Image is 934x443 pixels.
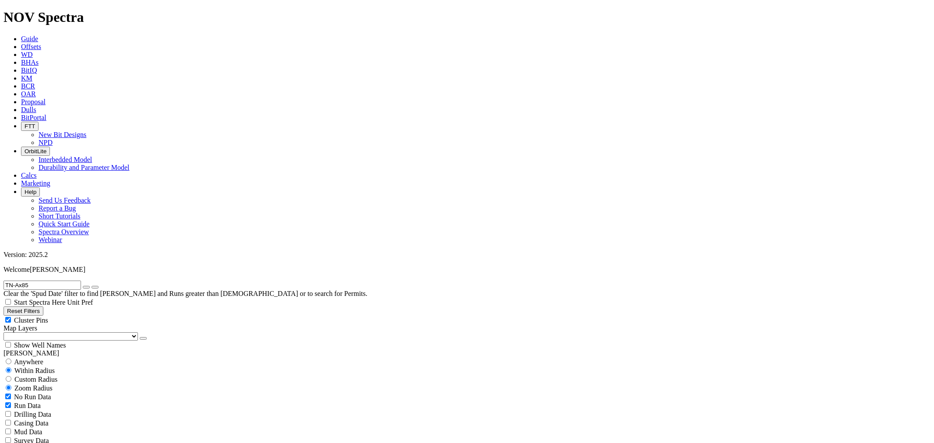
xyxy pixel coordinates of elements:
[30,266,85,273] span: [PERSON_NAME]
[21,106,36,113] a: Dulls
[4,266,930,274] p: Welcome
[39,212,81,220] a: Short Tutorials
[39,228,89,236] a: Spectra Overview
[25,148,46,155] span: OrbitLite
[39,220,89,228] a: Quick Start Guide
[25,189,36,195] span: Help
[4,281,81,290] input: Search
[14,411,51,418] span: Drilling Data
[21,35,38,42] a: Guide
[14,299,65,306] span: Start Spectra Here
[21,43,41,50] a: Offsets
[39,131,86,138] a: New Bit Designs
[5,299,11,305] input: Start Spectra Here
[14,419,49,427] span: Casing Data
[21,114,46,121] a: BitPortal
[14,428,42,436] span: Mud Data
[21,67,37,74] a: BitIQ
[4,324,37,332] span: Map Layers
[21,51,33,58] a: WD
[39,139,53,146] a: NPD
[4,306,43,316] button: Reset Filters
[21,122,39,131] button: FTT
[14,367,55,374] span: Within Radius
[21,172,37,179] a: Calcs
[14,341,66,349] span: Show Well Names
[4,251,930,259] div: Version: 2025.2
[21,74,32,82] a: KM
[21,147,50,156] button: OrbitLite
[39,156,92,163] a: Interbedded Model
[4,9,930,25] h1: NOV Spectra
[21,179,50,187] a: Marketing
[25,123,35,130] span: FTT
[4,290,367,297] span: Clear the 'Spud Date' filter to find [PERSON_NAME] and Runs greater than [DEMOGRAPHIC_DATA] or to...
[14,358,43,366] span: Anywhere
[14,384,53,392] span: Zoom Radius
[39,197,91,204] a: Send Us Feedback
[14,393,51,401] span: No Run Data
[14,402,41,409] span: Run Data
[14,376,57,383] span: Custom Radius
[21,98,46,105] a: Proposal
[39,204,76,212] a: Report a Bug
[14,316,48,324] span: Cluster Pins
[67,299,93,306] span: Unit Pref
[21,90,36,98] a: OAR
[4,349,930,357] div: [PERSON_NAME]
[21,82,35,90] a: BCR
[39,164,130,171] a: Durability and Parameter Model
[21,59,39,66] a: BHAs
[39,236,62,243] a: Webinar
[21,187,40,197] button: Help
